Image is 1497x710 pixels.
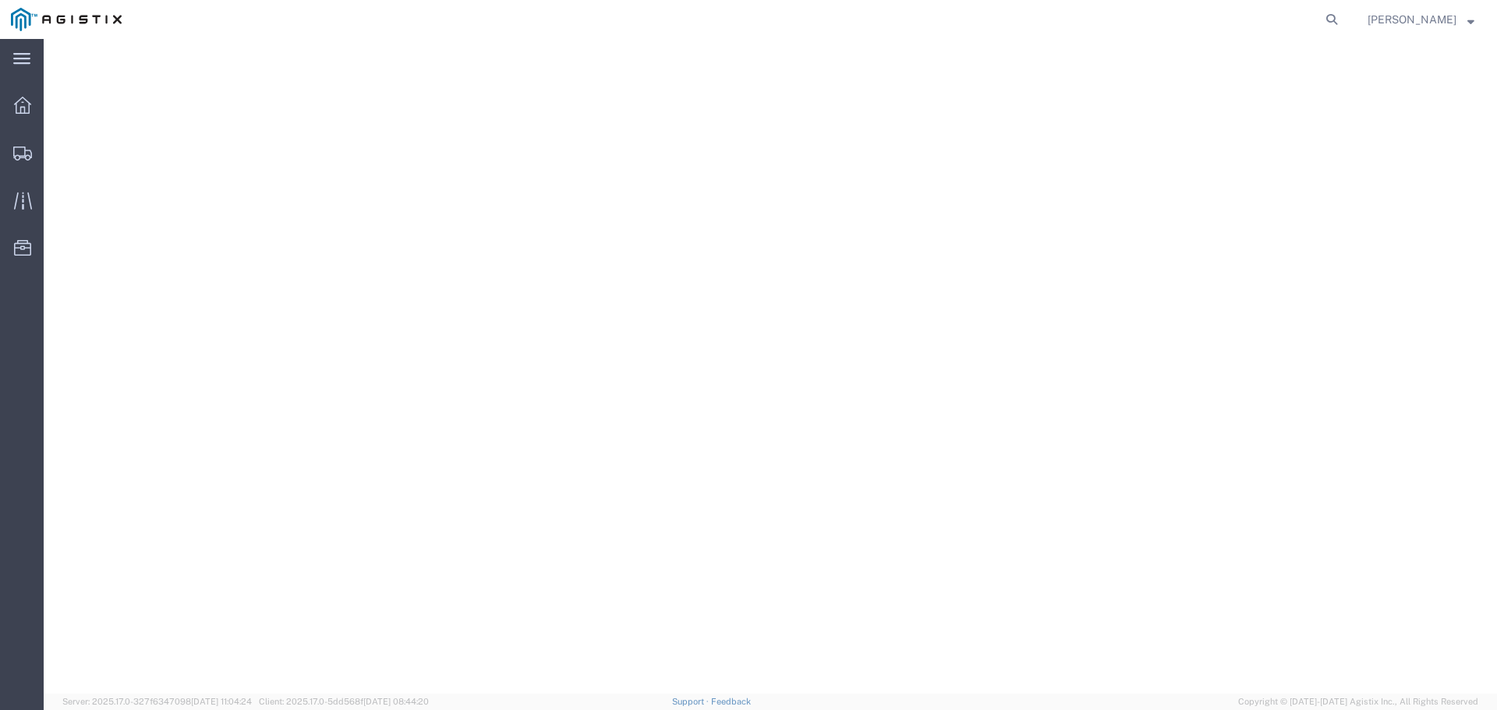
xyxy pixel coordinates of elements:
button: [PERSON_NAME] [1367,10,1475,29]
span: Client: 2025.17.0-5dd568f [259,697,429,706]
span: Alexander Baetens [1368,11,1456,28]
a: Support [672,697,711,706]
span: Copyright © [DATE]-[DATE] Agistix Inc., All Rights Reserved [1238,695,1478,708]
span: Server: 2025.17.0-327f6347098 [62,697,252,706]
iframe: FS Legacy Container [44,39,1497,694]
span: [DATE] 11:04:24 [191,697,252,706]
a: Feedback [711,697,751,706]
img: logo [11,8,122,31]
span: [DATE] 08:44:20 [363,697,429,706]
